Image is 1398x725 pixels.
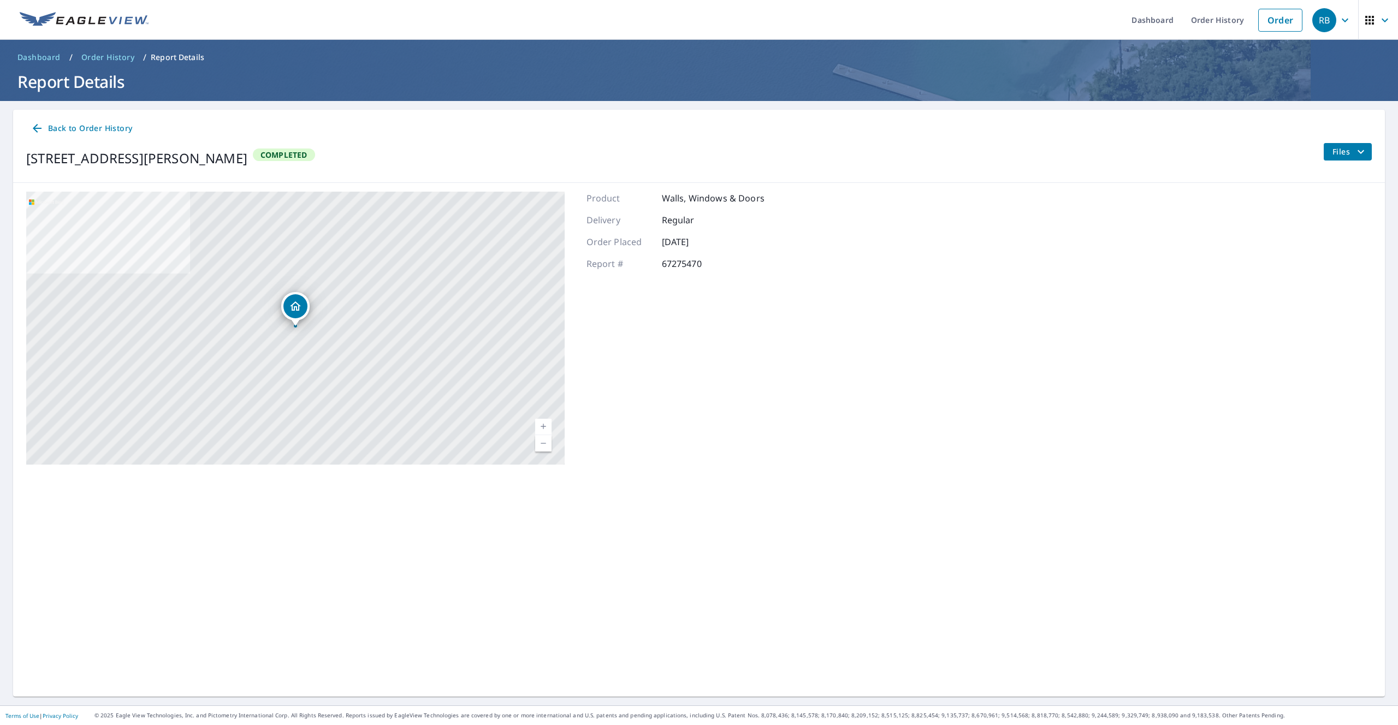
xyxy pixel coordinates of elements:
[1312,8,1336,32] div: RB
[535,435,552,451] a: Current Level 17, Zoom Out
[1323,143,1372,161] button: filesDropdownBtn-67275470
[81,52,134,63] span: Order History
[587,192,652,205] p: Product
[20,12,149,28] img: EV Logo
[13,49,65,66] a: Dashboard
[77,49,139,66] a: Order History
[1258,9,1302,32] a: Order
[662,235,727,248] p: [DATE]
[254,150,314,160] span: Completed
[69,51,73,64] li: /
[17,52,61,63] span: Dashboard
[26,148,247,168] div: [STREET_ADDRESS][PERSON_NAME]
[535,419,552,435] a: Current Level 17, Zoom In
[13,70,1385,93] h1: Report Details
[43,712,78,720] a: Privacy Policy
[662,257,727,270] p: 67275470
[587,235,652,248] p: Order Placed
[5,712,39,720] a: Terms of Use
[94,711,1393,720] p: © 2025 Eagle View Technologies, Inc. and Pictometry International Corp. All Rights Reserved. Repo...
[143,51,146,64] li: /
[587,213,652,227] p: Delivery
[5,712,78,719] p: |
[587,257,652,270] p: Report #
[151,52,204,63] p: Report Details
[662,213,727,227] p: Regular
[662,192,765,205] p: Walls, Windows & Doors
[31,122,132,135] span: Back to Order History
[26,118,137,139] a: Back to Order History
[281,292,310,326] div: Dropped pin, building 1, Residential property, 2534 Lakeshore Dr Flagler Beach, FL 32136
[1332,145,1367,158] span: Files
[13,49,1385,66] nav: breadcrumb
